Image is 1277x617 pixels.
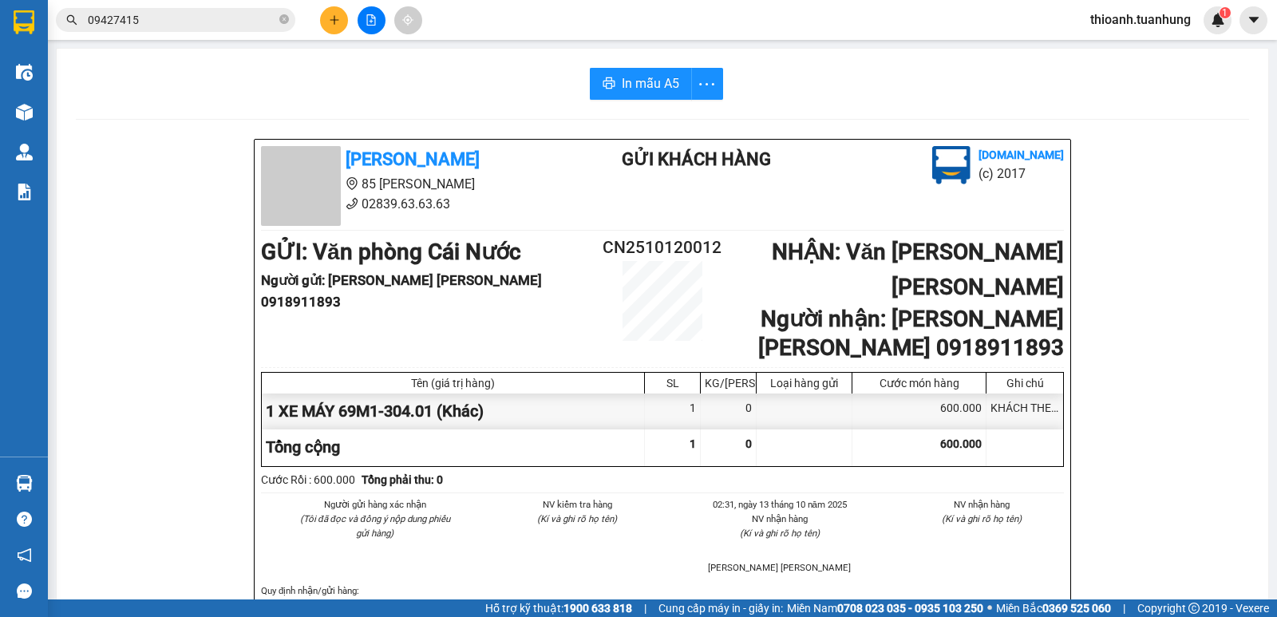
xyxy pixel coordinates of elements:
button: printerIn mẫu A5 [590,68,692,100]
div: Ghi chú [990,377,1059,390]
span: notification [17,548,32,563]
img: warehouse-icon [16,64,33,81]
span: Hỗ trợ kỹ thuật: [485,599,632,617]
img: warehouse-icon [16,475,33,492]
li: 02839.63.63.63 [261,194,558,214]
b: Gửi khách hàng [622,149,771,169]
span: Cung cấp máy in - giấy in: [658,599,783,617]
span: 600.000 [940,437,982,450]
button: caret-down [1239,6,1267,34]
span: thioanh.tuanhung [1077,10,1204,30]
span: environment [346,177,358,190]
img: icon-new-feature [1211,13,1225,27]
div: 1 [645,394,701,429]
b: Người gửi : [PERSON_NAME] [PERSON_NAME] 0918911893 [261,272,542,310]
img: warehouse-icon [16,144,33,160]
span: 1 [1222,7,1228,18]
i: (Tôi đã đọc và đồng ý nộp dung phiếu gửi hàng) [300,513,450,539]
span: phone [346,197,358,210]
img: solution-icon [16,184,33,200]
span: question-circle [17,512,32,527]
li: NV nhận hàng [900,497,1065,512]
li: 02:31, ngày 13 tháng 10 năm 2025 [698,497,862,512]
strong: 0708 023 035 - 0935 103 250 [837,602,983,615]
span: In mẫu A5 [622,73,679,93]
span: Tổng cộng [266,437,340,457]
div: Cước Rồi : 600.000 [261,471,355,488]
h2: CN2510120012 [595,235,729,261]
input: Tìm tên, số ĐT hoặc mã đơn [88,11,276,29]
li: [PERSON_NAME] [PERSON_NAME] [698,560,862,575]
b: NHẬN : Văn [PERSON_NAME] [PERSON_NAME] [772,239,1064,300]
b: Người nhận : [PERSON_NAME] [PERSON_NAME] 0918911893 [758,306,1064,361]
b: [PERSON_NAME] [346,149,480,169]
button: more [691,68,723,100]
span: 1 [690,437,696,450]
span: search [66,14,77,26]
img: logo-vxr [14,10,34,34]
div: SL [649,377,696,390]
div: Tên (giá trị hàng) [266,377,640,390]
li: NV nhận hàng [698,512,862,526]
div: 0 [701,394,757,429]
span: file-add [366,14,377,26]
i: (Kí và ghi rõ họ tên) [942,513,1022,524]
i: (Kí và ghi rõ họ tên) [537,513,617,524]
button: aim [394,6,422,34]
div: Loại hàng gửi [761,377,848,390]
li: (c) 2017 [979,164,1064,184]
span: | [644,599,646,617]
img: warehouse-icon [16,104,33,121]
div: 1 XE MÁY 69M1-304.01 (Khác) [262,394,645,429]
div: KG/[PERSON_NAME] [705,377,752,390]
button: file-add [358,6,385,34]
span: 0 [745,437,752,450]
span: | [1123,599,1125,617]
li: Người gửi hàng xác nhận [293,497,457,512]
strong: 0369 525 060 [1042,602,1111,615]
span: Miền Nam [787,599,983,617]
sup: 1 [1220,7,1231,18]
span: more [692,74,722,94]
span: ⚪️ [987,605,992,611]
img: logo.jpg [932,146,971,184]
li: 85 [PERSON_NAME] [261,174,558,194]
div: 600.000 [852,394,986,429]
i: (Kí và ghi rõ họ tên) [740,528,820,539]
strong: 1900 633 818 [563,602,632,615]
span: Miền Bắc [996,599,1111,617]
span: copyright [1188,603,1200,614]
button: plus [320,6,348,34]
div: KHÁCH THEO XE [986,394,1063,429]
li: NV kiểm tra hàng [496,497,660,512]
b: Tổng phải thu: 0 [362,473,443,486]
span: aim [402,14,413,26]
span: printer [603,77,615,92]
b: [DOMAIN_NAME] [979,148,1064,161]
span: message [17,583,32,599]
b: GỬI : Văn phòng Cái Nước [261,239,521,265]
span: close-circle [279,14,289,24]
span: caret-down [1247,13,1261,27]
span: close-circle [279,13,289,28]
span: plus [329,14,340,26]
div: Cước món hàng [856,377,982,390]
